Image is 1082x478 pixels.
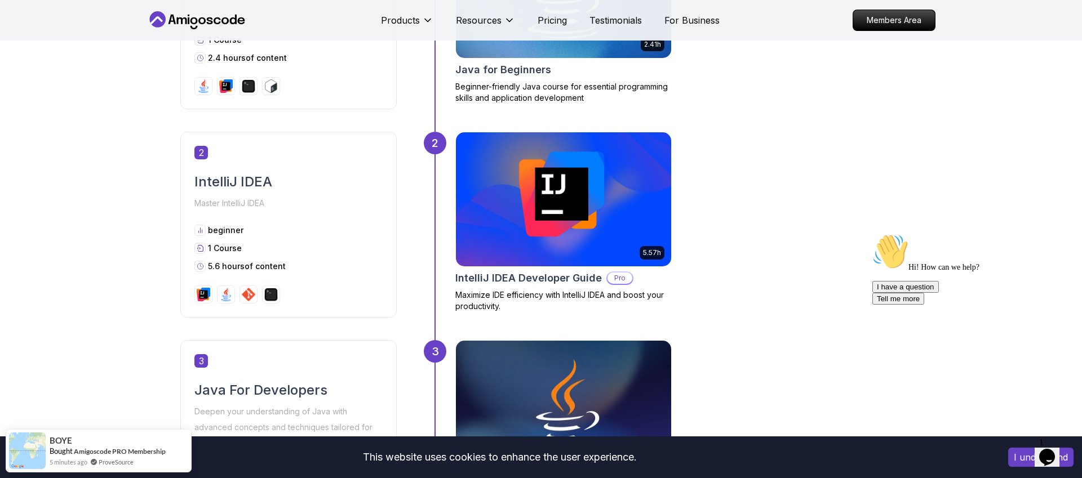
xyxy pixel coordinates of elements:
[74,447,166,455] a: Amigoscode PRO Membership
[8,445,991,470] div: This website uses cookies to enhance the user experience.
[5,5,41,41] img: :wave:
[50,436,72,445] span: BOYE
[643,248,661,257] p: 5.57h
[455,132,672,312] a: IntelliJ IDEA Developer Guide card5.57hIntelliJ IDEA Developer GuideProMaximize IDE efficiency wi...
[242,79,255,93] img: terminal logo
[589,14,642,27] a: Testimonials
[197,288,210,301] img: intellij logo
[5,52,71,64] button: I have a question
[456,14,502,27] p: Resources
[5,5,207,75] div: 👋Hi! How can we help?I have a questionTell me more
[208,225,243,236] p: beginner
[424,340,446,363] div: 3
[424,132,446,154] div: 2
[197,79,210,93] img: java logo
[456,14,515,36] button: Resources
[664,14,720,27] a: For Business
[219,79,233,93] img: intellij logo
[450,129,676,270] img: IntelliJ IDEA Developer Guide card
[208,261,286,272] p: 5.6 hours of content
[194,173,383,191] h2: IntelliJ IDEA
[607,272,632,284] p: Pro
[242,288,255,301] img: git logo
[9,432,46,469] img: provesource social proof notification image
[868,229,1071,427] iframe: chat widget
[264,79,278,93] img: bash logo
[1008,448,1074,467] button: Accept cookies
[5,34,112,42] span: Hi! How can we help?
[853,10,935,30] p: Members Area
[644,40,661,49] p: 2.41h
[194,381,383,399] h2: Java For Developers
[99,457,134,467] a: ProveSource
[381,14,433,36] button: Products
[264,288,278,301] img: terminal logo
[455,81,672,104] p: Beginner-friendly Java course for essential programming skills and application development
[455,289,672,312] p: Maximize IDE efficiency with IntelliJ IDEA and boost your productivity.
[194,195,383,211] p: Master IntelliJ IDEA
[381,14,420,27] p: Products
[455,62,551,78] h2: Java for Beginners
[194,404,383,451] p: Deepen your understanding of Java with advanced concepts and techniques tailored for developers.
[194,146,208,159] span: 2
[5,64,56,75] button: Tell me more
[456,341,671,475] img: Java for Developers card
[50,446,73,455] span: Bought
[853,10,935,31] a: Members Area
[455,270,602,286] h2: IntelliJ IDEA Developer Guide
[50,457,87,467] span: 5 minutes ago
[194,354,208,368] span: 3
[1035,433,1071,467] iframe: chat widget
[538,14,567,27] a: Pricing
[219,288,233,301] img: java logo
[208,52,287,64] p: 2.4 hours of content
[208,243,242,253] span: 1 Course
